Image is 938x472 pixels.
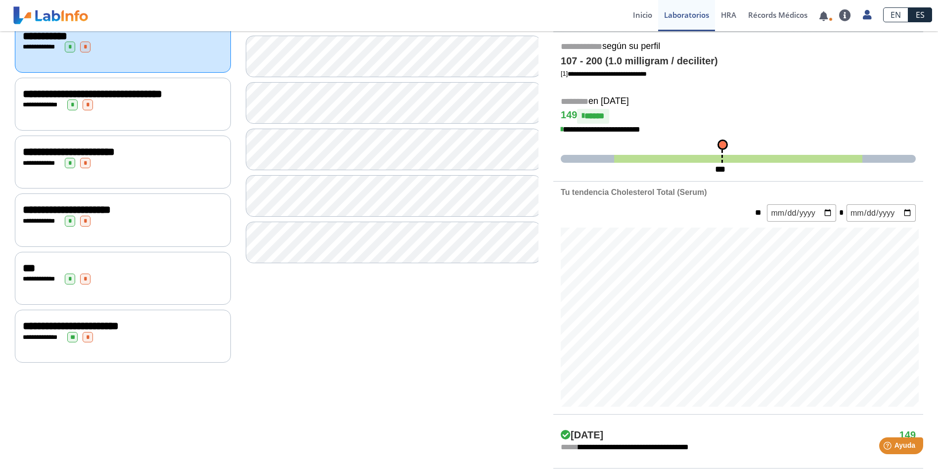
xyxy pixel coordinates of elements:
h4: 107 - 200 (1.0 milligram / deciliter) [561,55,916,67]
a: EN [883,7,908,22]
h4: 149 [899,429,916,441]
h4: [DATE] [561,429,603,441]
a: [1] [561,70,647,77]
h4: 149 [561,109,916,124]
input: mm/dd/yyyy [847,204,916,222]
h5: según su perfil [561,41,916,52]
a: ES [908,7,932,22]
b: Tu tendencia Cholesterol Total (Serum) [561,188,707,196]
iframe: Help widget launcher [850,433,927,461]
input: mm/dd/yyyy [767,204,836,222]
h5: en [DATE] [561,96,916,107]
span: HRA [721,10,736,20]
